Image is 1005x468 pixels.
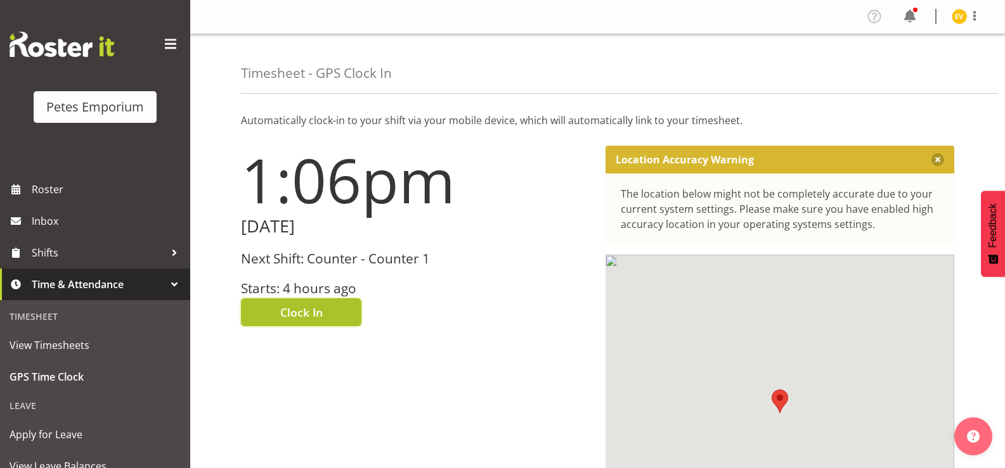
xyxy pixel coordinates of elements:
[241,66,392,80] h4: Timesheet - GPS Clock In
[621,186,940,232] div: The location below might not be completely accurate due to your current system settings. Please m...
[10,336,181,355] span: View Timesheets
[32,180,184,199] span: Roster
[931,153,944,166] button: Close message
[3,329,187,361] a: View Timesheets
[3,419,187,450] a: Apply for Leave
[952,9,967,24] img: eva-vailini10223.jpg
[10,32,114,57] img: Rosterit website logo
[241,251,590,266] h3: Next Shift: Counter - Counter 1
[241,113,954,128] p: Automatically clock-in to your shift via your mobile device, which will automatically link to you...
[10,367,181,386] span: GPS Time Clock
[3,361,187,393] a: GPS Time Clock
[3,303,187,329] div: Timesheet
[241,281,590,296] h3: Starts: 4 hours ago
[32,212,184,231] span: Inbox
[967,430,980,443] img: help-xxl-2.png
[32,243,165,262] span: Shifts
[46,98,144,117] div: Petes Emporium
[280,304,323,320] span: Clock In
[241,217,590,236] h2: [DATE]
[987,203,999,248] span: Feedback
[241,146,590,214] h1: 1:06pm
[10,425,181,444] span: Apply for Leave
[32,275,165,294] span: Time & Attendance
[241,298,361,326] button: Clock In
[981,191,1005,277] button: Feedback - Show survey
[3,393,187,419] div: Leave
[616,153,754,166] p: Location Accuracy Warning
